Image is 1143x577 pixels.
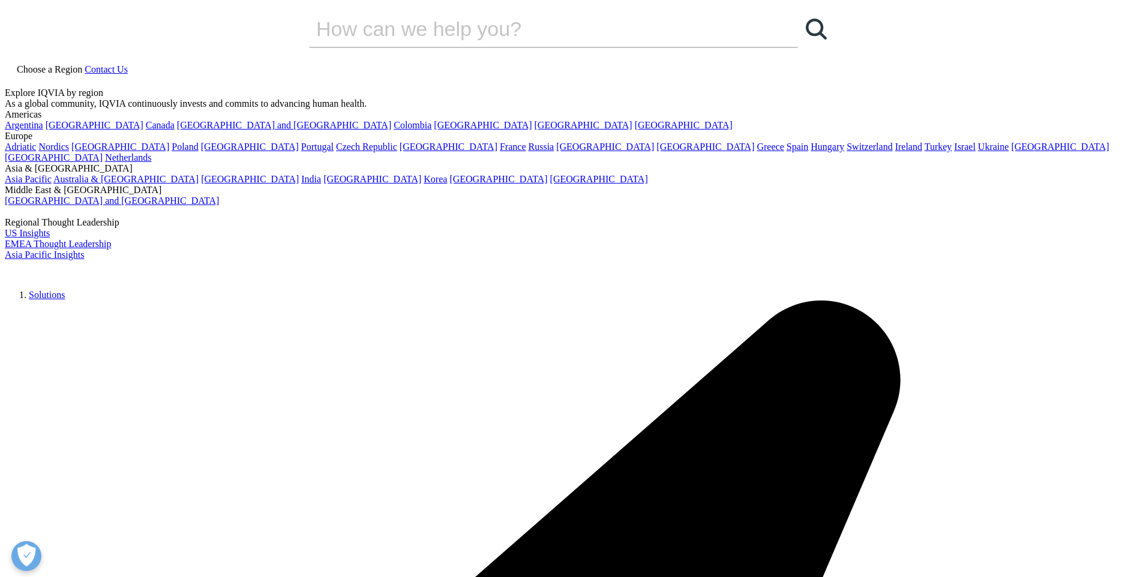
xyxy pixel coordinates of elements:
a: [GEOGRAPHIC_DATA] [635,120,733,130]
a: [GEOGRAPHIC_DATA] [550,174,648,184]
a: [GEOGRAPHIC_DATA] [323,174,421,184]
a: [GEOGRAPHIC_DATA] [449,174,547,184]
div: As a global community, IQVIA continuously invests and commits to advancing human health. [5,98,1138,109]
a: Turkey [925,142,952,152]
input: Search [309,11,764,47]
a: Ireland [895,142,922,152]
div: Explore IQVIA by region [5,88,1138,98]
a: [GEOGRAPHIC_DATA] [656,142,754,152]
a: Asia Pacific [5,174,52,184]
a: Argentina [5,120,43,130]
a: Greece [757,142,784,152]
div: Regional Thought Leadership [5,217,1138,228]
a: EMEA Thought Leadership [5,239,111,249]
a: US Insights [5,228,50,238]
a: [GEOGRAPHIC_DATA] [201,174,299,184]
a: [GEOGRAPHIC_DATA] [1011,142,1109,152]
a: Australia & [GEOGRAPHIC_DATA] [53,174,199,184]
a: [GEOGRAPHIC_DATA] and [GEOGRAPHIC_DATA] [5,196,219,206]
a: Nordics [38,142,69,152]
a: [GEOGRAPHIC_DATA] [71,142,169,152]
a: [GEOGRAPHIC_DATA] and [GEOGRAPHIC_DATA] [177,120,391,130]
a: Israel [954,142,976,152]
a: Contact Us [85,64,128,74]
a: Colombia [394,120,431,130]
a: Korea [424,174,447,184]
a: Poland [172,142,198,152]
a: Spain [787,142,808,152]
a: Netherlands [105,152,151,163]
button: Open Preferences [11,541,41,571]
a: Solutions [29,290,65,300]
div: Europe [5,131,1138,142]
a: Czech Republic [336,142,397,152]
a: India [301,174,321,184]
span: Choose a Region [17,64,82,74]
a: Russia [529,142,554,152]
div: Asia & [GEOGRAPHIC_DATA] [5,163,1138,174]
a: [GEOGRAPHIC_DATA] [434,120,532,130]
a: [GEOGRAPHIC_DATA] [556,142,654,152]
a: [GEOGRAPHIC_DATA] [535,120,632,130]
a: [GEOGRAPHIC_DATA] [400,142,497,152]
a: Canada [146,120,175,130]
a: [GEOGRAPHIC_DATA] [201,142,299,152]
a: Switzerland [847,142,892,152]
a: Asia Pacific Insights [5,250,84,260]
a: Portugal [301,142,334,152]
img: IQVIA Healthcare Information Technology and Pharma Clinical Research Company [5,260,101,278]
div: Middle East & [GEOGRAPHIC_DATA] [5,185,1138,196]
a: Search [798,11,834,47]
a: [GEOGRAPHIC_DATA] [46,120,143,130]
div: Americas [5,109,1138,120]
a: [GEOGRAPHIC_DATA] [5,152,103,163]
a: Hungary [811,142,844,152]
a: France [500,142,526,152]
svg: Search [806,19,827,40]
a: Ukraine [978,142,1009,152]
a: Adriatic [5,142,36,152]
